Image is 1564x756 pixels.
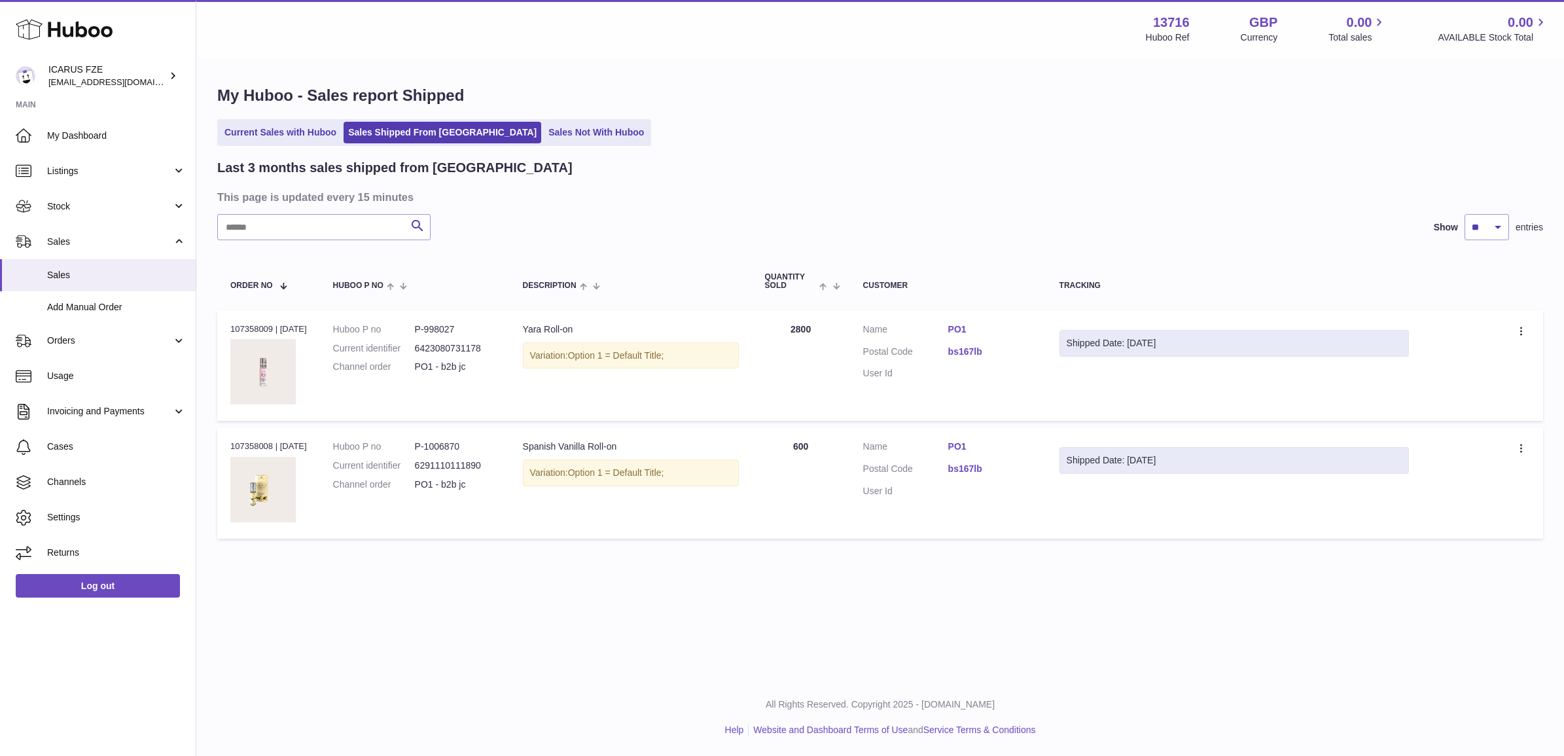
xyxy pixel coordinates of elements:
[1059,281,1409,290] div: Tracking
[1067,454,1402,467] div: Shipped Date: [DATE]
[415,459,497,472] dd: 6291110111890
[47,547,186,559] span: Returns
[948,441,1033,453] a: PO1
[523,323,739,336] div: Yara Roll-on
[1153,14,1190,31] strong: 13716
[863,367,948,380] dt: User Id
[220,122,341,143] a: Current Sales with Huboo
[217,85,1543,106] h1: My Huboo - Sales report Shipped
[523,441,739,453] div: Spanish Vanilla Roll-on
[923,725,1036,735] a: Service Terms & Conditions
[863,441,948,456] dt: Name
[863,463,948,478] dt: Postal Code
[1328,14,1387,44] a: 0.00 Total sales
[863,346,948,361] dt: Postal Code
[1067,337,1402,350] div: Shipped Date: [DATE]
[47,200,172,213] span: Stock
[863,485,948,497] dt: User Id
[333,342,415,355] dt: Current identifier
[47,441,186,453] span: Cases
[1438,31,1548,44] span: AVAILABLE Stock Total
[16,66,35,86] img: internalAdmin-13716@internal.huboo.com
[1508,14,1533,31] span: 0.00
[1438,14,1548,44] a: 0.00 AVAILABLE Stock Total
[230,323,307,335] div: 107358009 | [DATE]
[568,467,664,478] span: Option 1 = Default Title;
[47,370,186,382] span: Usage
[47,236,172,248] span: Sales
[523,281,577,290] span: Description
[1146,31,1190,44] div: Huboo Ref
[207,698,1554,711] p: All Rights Reserved. Copyright 2025 - [DOMAIN_NAME]
[523,459,739,486] div: Variation:
[863,281,1033,290] div: Customer
[47,334,172,347] span: Orders
[1249,14,1277,31] strong: GBP
[16,574,180,598] a: Log out
[753,725,908,735] a: Website and Dashboard Terms of Use
[863,323,948,339] dt: Name
[752,427,850,538] td: 600
[333,459,415,472] dt: Current identifier
[230,339,296,405] img: Untitleddesign-29.png
[1241,31,1278,44] div: Currency
[948,323,1033,336] a: PO1
[752,310,850,421] td: 2800
[415,342,497,355] dd: 6423080731178
[47,130,186,142] span: My Dashboard
[523,342,739,369] div: Variation:
[333,281,383,290] span: Huboo P no
[230,457,296,522] img: Perfume_Notes-8.png
[344,122,541,143] a: Sales Shipped From [GEOGRAPHIC_DATA]
[47,165,172,177] span: Listings
[765,273,817,290] span: Quantity Sold
[333,323,415,336] dt: Huboo P no
[217,190,1540,204] h3: This page is updated every 15 minutes
[47,405,172,418] span: Invoicing and Payments
[230,441,307,452] div: 107358008 | [DATE]
[48,63,166,88] div: ICARUS FZE
[749,724,1035,736] li: and
[47,301,186,314] span: Add Manual Order
[415,478,497,491] dd: PO1 - b2b jc
[48,77,192,87] span: [EMAIL_ADDRESS][DOMAIN_NAME]
[415,441,497,453] dd: P-1006870
[948,346,1033,358] a: bs167lb
[230,281,273,290] span: Order No
[1516,221,1543,234] span: entries
[568,350,664,361] span: Option 1 = Default Title;
[1434,221,1458,234] label: Show
[415,323,497,336] dd: P-998027
[47,476,186,488] span: Channels
[1328,31,1387,44] span: Total sales
[1347,14,1372,31] span: 0.00
[948,463,1033,475] a: bs167lb
[725,725,744,735] a: Help
[333,478,415,491] dt: Channel order
[333,361,415,373] dt: Channel order
[415,361,497,373] dd: PO1 - b2b jc
[47,269,186,281] span: Sales
[333,441,415,453] dt: Huboo P no
[544,122,649,143] a: Sales Not With Huboo
[47,511,186,524] span: Settings
[217,159,573,177] h2: Last 3 months sales shipped from [GEOGRAPHIC_DATA]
